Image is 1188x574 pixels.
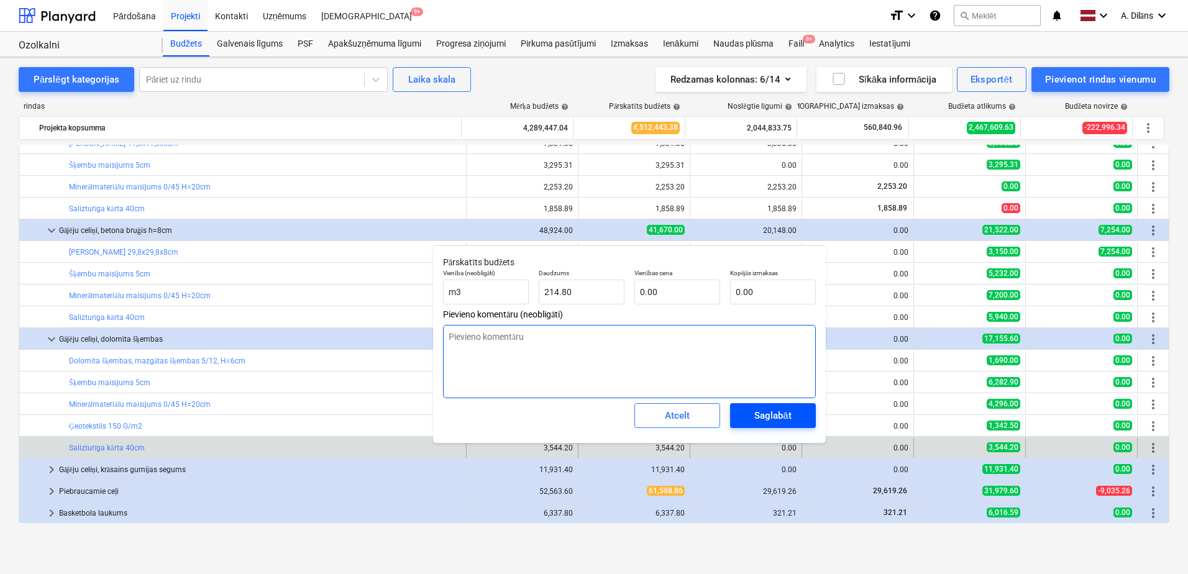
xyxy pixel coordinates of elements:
[44,484,59,499] span: keyboard_arrow_right
[510,102,569,111] div: Mērķa budžets
[656,32,706,57] div: Ienākumi
[807,357,908,365] div: 0.00
[987,355,1020,365] span: 1,690.00
[987,442,1020,452] span: 3,544.20
[904,8,919,23] i: keyboard_arrow_down
[163,32,209,57] div: Budžets
[209,32,290,57] a: Galvenais līgums
[19,102,462,111] div: rindas
[807,335,908,344] div: 0.00
[443,269,529,280] p: Vienība (neobligāti)
[670,71,792,88] div: Redzamas kolonnas : 6/14
[695,465,797,474] div: 0.00
[634,269,720,280] p: Vienības cena
[59,221,461,240] div: Gājēju celiņi, betona bruģis h=8cm
[807,444,908,452] div: 0.00
[472,183,573,191] div: 2,253.20
[987,508,1020,517] span: 6,016.59
[1113,181,1132,191] span: 0.00
[513,32,603,57] div: Pirkuma pasūtījumi
[1031,67,1169,92] button: Pievienot rindas vienumu
[69,161,150,170] a: Šķembu maisījums 5cm
[559,103,569,111] span: help
[290,32,321,57] a: PSF
[782,103,792,111] span: help
[987,312,1020,322] span: 5,940.00
[443,309,816,320] span: Pievieno komentāru (neobligāti)
[539,269,624,280] p: Daudzums
[472,487,573,496] div: 52,563.60
[730,403,816,428] button: Saglabāt
[782,102,904,111] div: [DEMOGRAPHIC_DATA] izmaksas
[1118,103,1128,111] span: help
[706,32,782,57] div: Naudas plūsma
[1146,440,1161,455] span: Vairāk darbību
[583,444,685,452] div: 3,544.20
[647,486,685,496] span: 61,598.86
[1141,121,1156,135] span: Vairāk darbību
[831,71,937,88] div: Sīkāka informācija
[1146,332,1161,347] span: Vairāk darbību
[69,357,245,365] a: Dolomīta šķembas, mazgātas šķembas 5/12, H=6cm
[982,334,1020,344] span: 17,155.60
[1113,312,1132,322] span: 0.00
[69,444,145,452] a: Salizturīga kārta 40cm
[69,204,145,213] a: Salizturīga kārta 40cm
[59,503,461,523] div: Basketbola laukums
[816,67,952,92] button: Sīkāka informācija
[69,248,178,257] a: [PERSON_NAME] 29,8x29,8x8cm
[1082,122,1127,134] span: -222,996.34
[781,32,811,57] a: Faili9+
[59,460,461,480] div: Gājēju celiņi, krāsains gumijas segums
[1146,180,1161,194] span: Vairāk darbību
[665,408,690,424] div: Atcelt
[1146,397,1161,412] span: Vairāk darbību
[39,118,456,138] div: Projekta kopsumma
[987,268,1020,278] span: 5,232.00
[1113,355,1132,365] span: 0.00
[69,313,145,322] a: Salizturīga kārta 40cm
[882,508,908,517] span: 321.21
[1146,375,1161,390] span: Vairāk darbību
[876,204,908,212] span: 1,858.89
[1113,160,1132,170] span: 0.00
[929,8,941,23] i: Zināšanu pamats
[1051,8,1063,23] i: notifications
[695,487,797,496] div: 29,619.26
[971,71,1013,88] div: Eksportēt
[1065,102,1128,111] div: Budžeta novirze
[1146,462,1161,477] span: Vairāk darbību
[889,8,904,23] i: format_size
[957,67,1026,92] button: Eksportēt
[695,226,797,235] div: 20,148.00
[1113,334,1132,344] span: 0.00
[1113,508,1132,517] span: 0.00
[1045,71,1156,88] div: Pievienot rindas vienumu
[472,204,573,213] div: 1,858.89
[1146,506,1161,521] span: Vairāk darbību
[862,122,903,133] span: 560,840.96
[44,223,59,238] span: keyboard_arrow_down
[1146,484,1161,499] span: Vairāk darbību
[807,226,908,235] div: 0.00
[69,400,211,409] a: Minerālmateriālu maisījums 0/45 H=20cm
[862,32,918,57] div: Iestatījumi
[1146,353,1161,368] span: Vairāk darbību
[1002,203,1020,213] span: 0.00
[411,7,423,16] span: 9+
[1146,245,1161,260] span: Vairāk darbību
[811,32,862,57] a: Analytics
[69,291,211,300] a: Minerālmateriālu maisījums 0/45 H=20cm
[1146,266,1161,281] span: Vairāk darbību
[754,408,791,424] div: Saglabāt
[1113,464,1132,474] span: 0.00
[987,290,1020,300] span: 7,200.00
[807,465,908,474] div: 0.00
[429,32,513,57] a: Progresa ziņojumi
[44,462,59,477] span: keyboard_arrow_right
[1099,247,1132,257] span: 7,254.00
